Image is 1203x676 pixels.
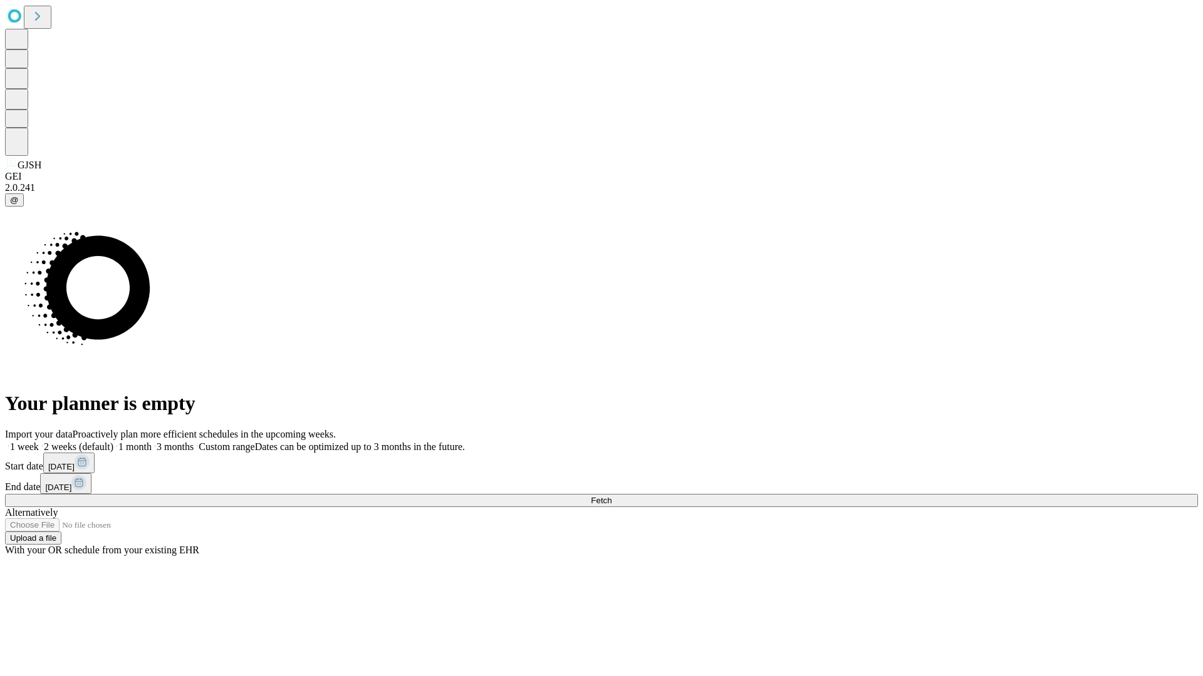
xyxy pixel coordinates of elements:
span: Alternatively [5,507,58,518]
span: 1 week [10,441,39,452]
span: Custom range [199,441,254,452]
span: Fetch [591,496,612,505]
span: [DATE] [48,462,75,471]
h1: Your planner is empty [5,392,1198,415]
button: [DATE] [43,453,95,473]
button: Upload a file [5,531,61,545]
div: Start date [5,453,1198,473]
span: [DATE] [45,483,71,492]
span: 1 month [118,441,152,452]
span: GJSH [18,160,41,170]
span: @ [10,195,19,205]
span: With your OR schedule from your existing EHR [5,545,199,555]
span: Dates can be optimized up to 3 months in the future. [255,441,465,452]
button: @ [5,193,24,207]
div: End date [5,473,1198,494]
div: GEI [5,171,1198,182]
span: Proactively plan more efficient schedules in the upcoming weeks. [73,429,336,439]
span: Import your data [5,429,73,439]
button: [DATE] [40,473,91,494]
button: Fetch [5,494,1198,507]
div: 2.0.241 [5,182,1198,193]
span: 2 weeks (default) [44,441,113,452]
span: 3 months [157,441,194,452]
